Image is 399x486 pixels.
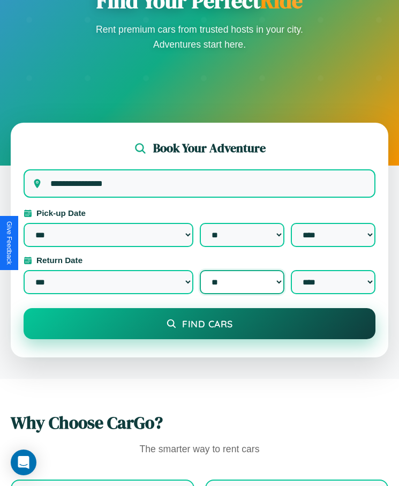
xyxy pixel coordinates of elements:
[11,411,388,435] h2: Why Choose CarGo?
[153,140,266,156] h2: Book Your Adventure
[5,221,13,265] div: Give Feedback
[24,208,375,218] label: Pick-up Date
[93,22,307,52] p: Rent premium cars from trusted hosts in your city. Adventures start here.
[24,308,375,339] button: Find Cars
[11,450,36,475] div: Open Intercom Messenger
[11,441,388,458] p: The smarter way to rent cars
[24,256,375,265] label: Return Date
